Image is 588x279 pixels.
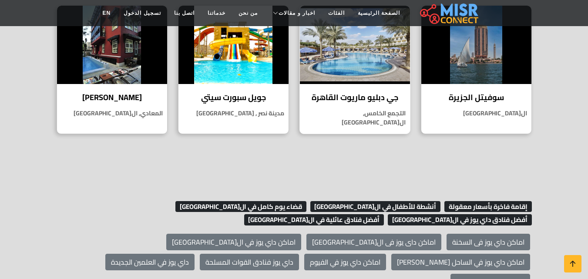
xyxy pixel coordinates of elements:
a: اماكن داي يوز فى السخنة [447,234,530,250]
a: جي دبليو ماريوت القاهرة جي دبليو ماريوت القاهرة التجمع الخامس, ال[GEOGRAPHIC_DATA] [294,5,416,134]
a: داي يوز فنادق القوات المسلحة [200,254,299,270]
a: اماكن داي يوز في الساحل [PERSON_NAME] [391,254,530,270]
a: فيلا بيل إيبوك [PERSON_NAME] المعادي, ال[GEOGRAPHIC_DATA] [51,5,173,134]
a: قضاء يوم كامل في ال[GEOGRAPHIC_DATA] [173,200,306,213]
a: الفئات [322,5,351,21]
a: سوفيتل الجزيرة سوفيتل الجزيرة ال[GEOGRAPHIC_DATA] [416,5,537,134]
span: أنشطة للأطفال في ال[GEOGRAPHIC_DATA] [310,201,441,212]
span: قضاء يوم كامل في ال[GEOGRAPHIC_DATA] [175,201,306,212]
a: تسجيل الدخول [117,5,167,21]
a: أنشطة للأطفال في ال[GEOGRAPHIC_DATA] [308,200,441,213]
h4: سوفيتل الجزيرة [428,93,525,102]
h4: جويل سبورت سيتي [185,93,282,102]
a: اماكن داي يوز في ال[GEOGRAPHIC_DATA] [166,234,301,250]
span: أفضل فنادق عائلية في ال[GEOGRAPHIC_DATA] [244,214,384,225]
a: اماكن داى يوز فى ال[GEOGRAPHIC_DATA] [306,234,441,250]
a: من نحن [232,5,264,21]
p: مدينة نصر , [GEOGRAPHIC_DATA] [178,109,289,118]
span: أفضل فنادق داي يوز في ال[GEOGRAPHIC_DATA] [388,214,532,225]
a: خدماتنا [201,5,232,21]
img: جويل سبورت سيتي [178,6,289,84]
img: سوفيتل الجزيرة [421,6,531,84]
a: EN [96,5,118,21]
a: داي يوز في العلمين الجديدة [105,254,195,270]
img: main.misr_connect [420,2,478,24]
span: إقامة فاخرة بأسعار معقولة [444,201,532,212]
a: إقامة فاخرة بأسعار معقولة [442,200,532,213]
p: ال[GEOGRAPHIC_DATA] [421,109,531,118]
a: الصفحة الرئيسية [351,5,407,21]
a: أفضل فنادق داي يوز في ال[GEOGRAPHIC_DATA] [386,213,532,226]
p: المعادي, ال[GEOGRAPHIC_DATA] [57,109,167,118]
a: اتصل بنا [168,5,201,21]
h4: جي دبليو ماريوت القاهرة [306,93,403,102]
a: اخبار و مقالات [264,5,322,21]
p: التجمع الخامس, ال[GEOGRAPHIC_DATA] [300,109,410,127]
span: اخبار و مقالات [279,9,315,17]
a: أفضل فنادق عائلية في ال[GEOGRAPHIC_DATA] [242,213,384,226]
img: فيلا بيل إيبوك [57,6,167,84]
h4: [PERSON_NAME] [64,93,161,102]
a: اماكن داي يوز في الفيوم [304,254,386,270]
img: جي دبليو ماريوت القاهرة [300,6,410,84]
a: جويل سبورت سيتي جويل سبورت سيتي مدينة نصر , [GEOGRAPHIC_DATA] [173,5,294,134]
